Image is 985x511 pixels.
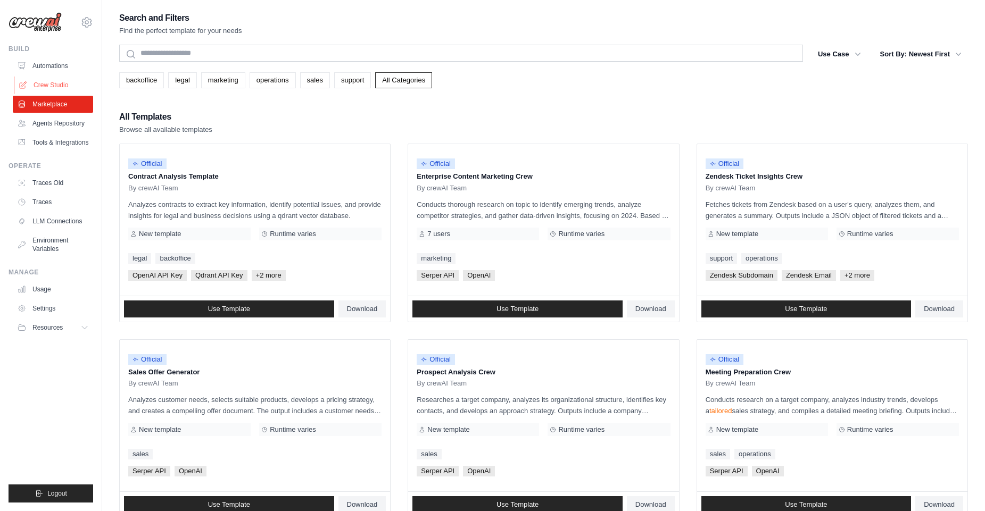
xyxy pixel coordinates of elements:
span: By crewAI Team [128,379,178,388]
a: Agents Repository [13,115,93,132]
p: Enterprise Content Marketing Crew [417,171,670,182]
xt-mark: tailored [709,407,732,415]
a: marketing [417,253,456,264]
p: Fetches tickets from Zendesk based on a user's query, analyzes them, and generates a summary. Out... [706,199,959,221]
div: Build [9,45,93,53]
a: backoffice [155,253,195,264]
span: +2 more [840,270,874,281]
a: Traces [13,194,93,211]
a: support [334,72,371,88]
a: Traces Old [13,174,93,191]
a: Settings [13,300,93,317]
p: Meeting Preparation Crew [706,367,959,378]
a: Use Template [124,300,334,317]
p: Contract Analysis Template [128,171,382,182]
a: Tools & Integrations [13,134,93,151]
span: Zendesk Email [782,270,836,281]
span: By crewAI Team [128,184,178,192]
span: OpenAI [463,270,495,281]
a: Download [627,300,675,317]
img: Logo [9,12,62,32]
p: Conducts research on a target company, analyzes industry trends, develops a sales strategy, and c... [706,394,959,416]
span: Use Template [785,305,827,313]
span: Qdrant API Key [191,270,247,281]
span: Runtime varies [558,230,605,238]
a: Use Template [412,300,623,317]
span: OpenAI [463,466,495,476]
a: sales [300,72,330,88]
h2: All Templates [119,110,212,124]
span: +2 more [252,270,286,281]
a: legal [168,72,196,88]
span: By crewAI Team [417,379,467,388]
span: Use Template [785,500,827,509]
p: Researches a target company, analyzes its organizational structure, identifies key contacts, and ... [417,394,670,416]
p: Analyzes customer needs, selects suitable products, develops a pricing strategy, and creates a co... [128,394,382,416]
span: Resources [32,323,63,332]
span: Serper API [417,466,459,476]
p: Analyzes contracts to extract key information, identify potential issues, and provide insights fo... [128,199,382,221]
a: LLM Connections [13,213,93,230]
span: Official [706,158,744,169]
h2: Search and Filters [119,11,242,26]
p: Conducts thorough research on topic to identify emerging trends, analyze competitor strategies, a... [417,199,670,221]
a: backoffice [119,72,164,88]
a: Download [338,300,386,317]
a: marketing [201,72,245,88]
p: Prospect Analysis Crew [417,367,670,378]
span: Download [924,305,955,313]
span: Logout [47,489,67,498]
span: Download [347,500,378,509]
span: Serper API [706,466,748,476]
span: New template [427,425,469,434]
a: sales [706,449,730,459]
a: Crew Studio [14,77,94,94]
p: Zendesk Ticket Insights Crew [706,171,959,182]
span: Use Template [496,305,539,313]
a: Usage [13,281,93,298]
span: By crewAI Team [706,379,756,388]
span: OpenAI [175,466,206,476]
a: All Categories [375,72,432,88]
a: Environment Variables [13,232,93,257]
span: Use Template [208,305,250,313]
span: Runtime varies [847,230,893,238]
span: OpenAI [752,466,784,476]
a: legal [128,253,151,264]
span: Official [417,158,455,169]
span: 7 users [427,230,450,238]
span: Official [417,354,455,365]
a: sales [128,449,153,459]
a: operations [250,72,296,88]
div: Operate [9,162,93,170]
div: Manage [9,268,93,277]
a: Automations [13,57,93,74]
span: Official [128,354,167,365]
p: Sales Offer Generator [128,367,382,378]
button: Logout [9,484,93,502]
span: Download [347,305,378,313]
span: Download [635,305,666,313]
span: Official [128,158,167,169]
a: sales [417,449,441,459]
span: Use Template [208,500,250,509]
button: Use Case [812,45,867,64]
span: Use Template [496,500,539,509]
span: By crewAI Team [417,184,467,192]
span: Runtime varies [558,425,605,434]
a: support [706,253,737,264]
a: Download [915,300,963,317]
span: Runtime varies [847,425,893,434]
span: OpenAI API Key [128,270,187,281]
span: Serper API [417,270,459,281]
a: operations [734,449,775,459]
span: By crewAI Team [706,184,756,192]
p: Browse all available templates [119,124,212,135]
span: Official [706,354,744,365]
button: Sort By: Newest First [874,45,968,64]
span: Runtime varies [270,425,316,434]
span: Serper API [128,466,170,476]
p: Find the perfect template for your needs [119,26,242,36]
span: Zendesk Subdomain [706,270,777,281]
button: Resources [13,319,93,336]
